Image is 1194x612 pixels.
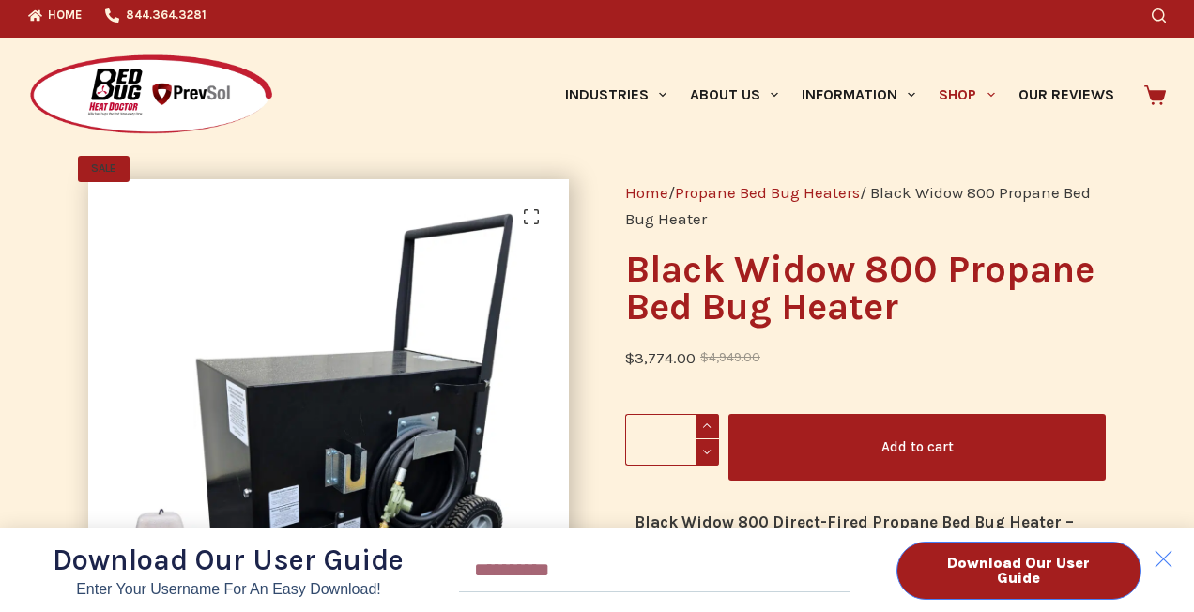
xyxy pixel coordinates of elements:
p: Enter Your Username for an Easy Download! [53,582,404,597]
button: Download Our User Guide [896,542,1140,600]
span: Download Our User Guide [53,543,404,577]
button: Open LiveChat chat widget [15,8,71,64]
span: Download Our User Guide [935,556,1102,586]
